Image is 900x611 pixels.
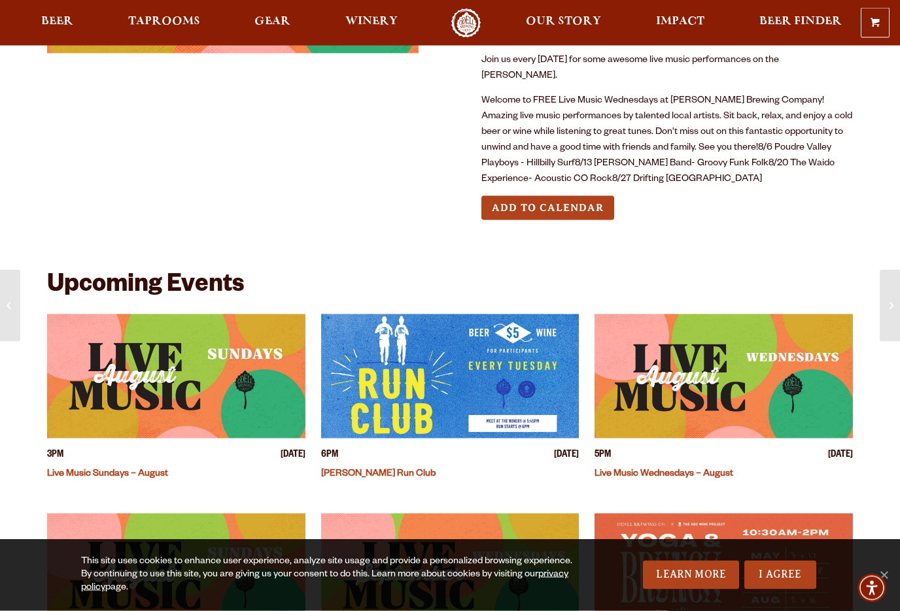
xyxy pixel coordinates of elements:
span: Our Story [526,16,601,27]
a: View event details [595,314,853,438]
a: Gear [246,8,299,38]
div: Accessibility Menu [857,574,886,603]
span: Taprooms [128,16,200,27]
p: Welcome to FREE Live Music Wednesdays at [PERSON_NAME] Brewing Company! Amazing live music perfor... [481,93,853,188]
a: View event details [47,314,305,438]
a: Our Story [517,8,610,38]
span: 5PM [595,449,611,463]
a: [PERSON_NAME] Run Club [321,469,436,480]
a: Odell Home [441,8,491,38]
a: Impact [648,8,713,38]
a: Live Music Wednesdays – August [595,469,733,480]
a: I Agree [744,561,816,589]
p: Join us every [DATE] for some awesome live music performances on the [PERSON_NAME]. [481,53,853,84]
button: Add to Calendar [481,196,614,220]
a: privacy policy [81,570,568,593]
span: 6PM [321,449,338,463]
a: Learn More [643,561,739,589]
span: Impact [656,16,704,27]
a: Live Music Sundays – August [47,469,168,480]
span: Winery [345,16,398,27]
a: Beer [33,8,82,38]
span: [DATE] [281,449,305,463]
a: Taprooms [120,8,209,38]
a: Winery [337,8,406,38]
span: [DATE] [828,449,853,463]
a: View event details [321,314,580,438]
a: Beer Finder [751,8,850,38]
h2: Upcoming Events [47,272,244,301]
span: [DATE] [554,449,579,463]
span: Beer [41,16,73,27]
span: 3PM [47,449,63,463]
span: Gear [254,16,290,27]
span: Beer Finder [759,16,842,27]
div: This site uses cookies to enhance user experience, analyze site usage and provide a personalized ... [81,555,582,595]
